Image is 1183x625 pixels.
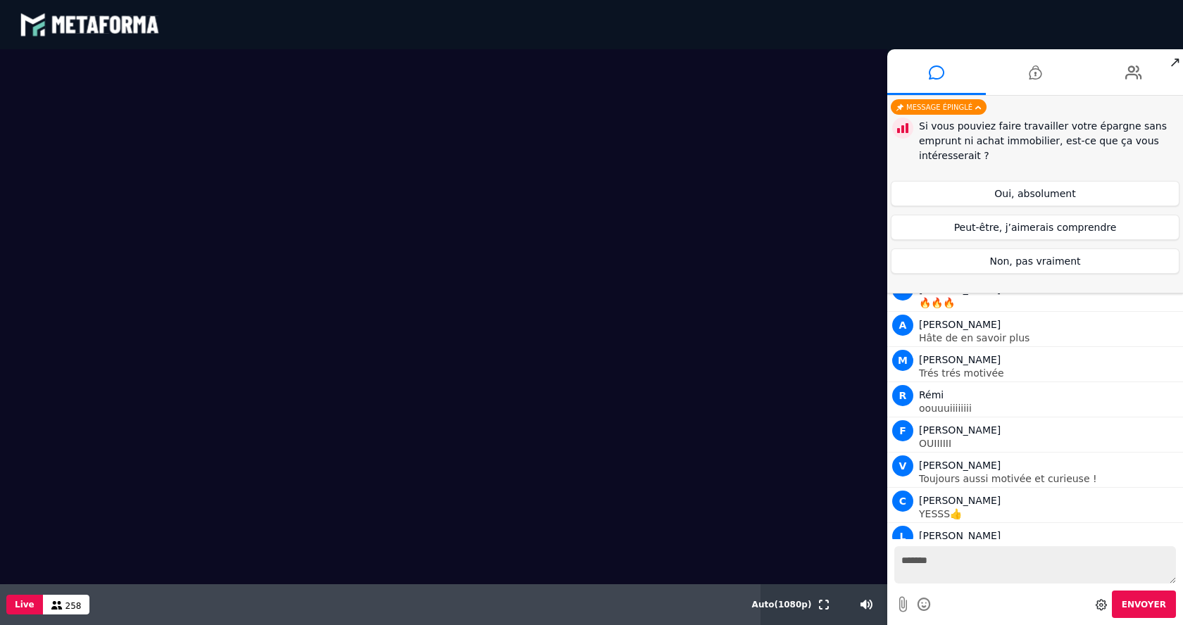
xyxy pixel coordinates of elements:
[891,248,1179,274] button: Non, pas vraiment
[892,385,913,406] span: R
[1167,49,1183,75] span: ↗
[892,491,913,512] span: C
[891,99,987,115] div: Message épinglé
[919,509,1179,519] p: YESSS👍
[749,584,815,625] button: Auto(1080p)
[65,601,82,611] span: 258
[6,595,43,614] button: Live
[1122,600,1166,610] span: Envoyer
[919,119,1179,163] div: Si vous pouviez faire travailler votre épargne sans emprunt ni achat immobilier, est-ce que ça vo...
[891,215,1179,240] button: Peut-être, j’aimerais comprendre
[892,420,913,441] span: F
[1112,591,1176,618] button: Envoyer
[892,350,913,371] span: M
[892,526,913,547] span: L
[919,298,1179,308] p: 🔥🔥🔥
[919,354,1001,365] span: [PERSON_NAME]
[919,319,1001,330] span: [PERSON_NAME]
[919,403,1179,413] p: oouuuiiiiiiii
[919,389,944,400] span: Rémi
[891,181,1179,206] button: Oui, absolument
[919,495,1001,506] span: [PERSON_NAME]
[892,315,913,336] span: A
[919,474,1179,484] p: Toujours aussi motivée et curieuse !
[919,460,1001,471] span: [PERSON_NAME]
[919,333,1179,343] p: Hâte de en savoir plus
[919,368,1179,378] p: Trés trés motivée
[919,530,1001,541] span: [PERSON_NAME]
[892,455,913,476] span: V
[752,600,812,610] span: Auto ( 1080 p)
[919,438,1179,448] p: OUIIIIII
[919,424,1001,436] span: [PERSON_NAME]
